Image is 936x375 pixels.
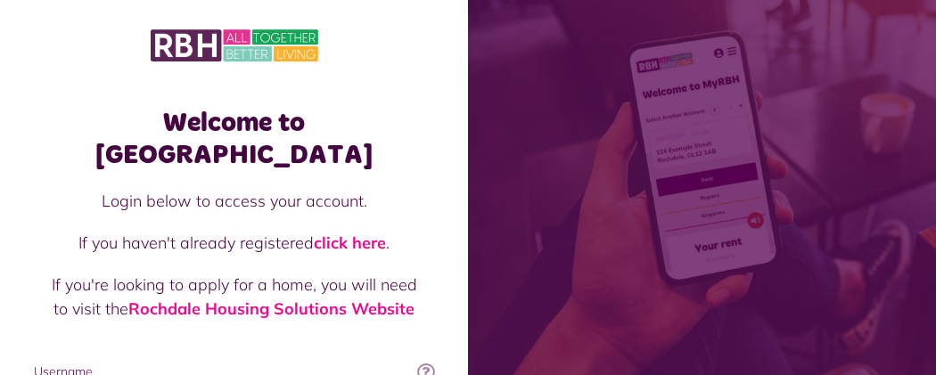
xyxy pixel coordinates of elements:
[128,298,415,319] a: Rochdale Housing Solutions Website
[151,27,318,64] img: MyRBH
[52,231,417,255] p: If you haven't already registered .
[34,107,435,171] h1: Welcome to [GEOGRAPHIC_DATA]
[52,273,417,321] p: If you're looking to apply for a home, you will need to visit the
[52,189,417,213] p: Login below to access your account.
[314,232,386,253] a: click here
